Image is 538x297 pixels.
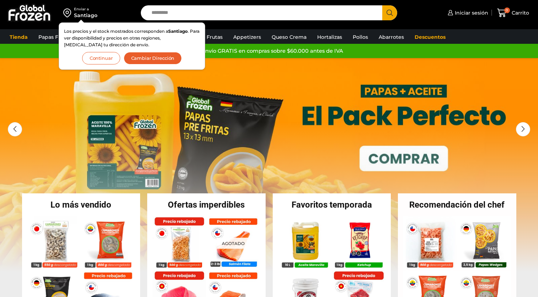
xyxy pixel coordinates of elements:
[35,30,73,44] a: Papas Fritas
[22,200,140,209] h2: Lo más vendido
[230,30,265,44] a: Appetizers
[375,30,408,44] a: Abarrotes
[349,30,372,44] a: Pollos
[8,122,22,136] div: Previous slide
[504,7,510,13] span: 0
[63,7,74,19] img: address-field-icon.svg
[398,200,516,209] h2: Recomendación del chef
[168,28,188,34] strong: Santiago
[6,30,31,44] a: Tienda
[314,30,346,44] a: Hortalizas
[82,52,120,64] button: Continuar
[453,9,488,16] span: Iniciar sesión
[64,28,200,48] p: Los precios y el stock mostrados corresponden a . Para ver disponibilidad y precios en otras regi...
[217,238,250,249] p: Agotado
[495,5,531,21] a: 0 Carrito
[124,52,182,64] button: Cambiar Dirección
[147,200,266,209] h2: Ofertas imperdibles
[74,12,97,19] div: Santiago
[516,122,530,136] div: Next slide
[510,9,529,16] span: Carrito
[382,5,397,20] button: Search button
[74,7,97,12] div: Enviar a
[411,30,449,44] a: Descuentos
[446,6,488,20] a: Iniciar sesión
[273,200,391,209] h2: Favoritos temporada
[268,30,310,44] a: Queso Crema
